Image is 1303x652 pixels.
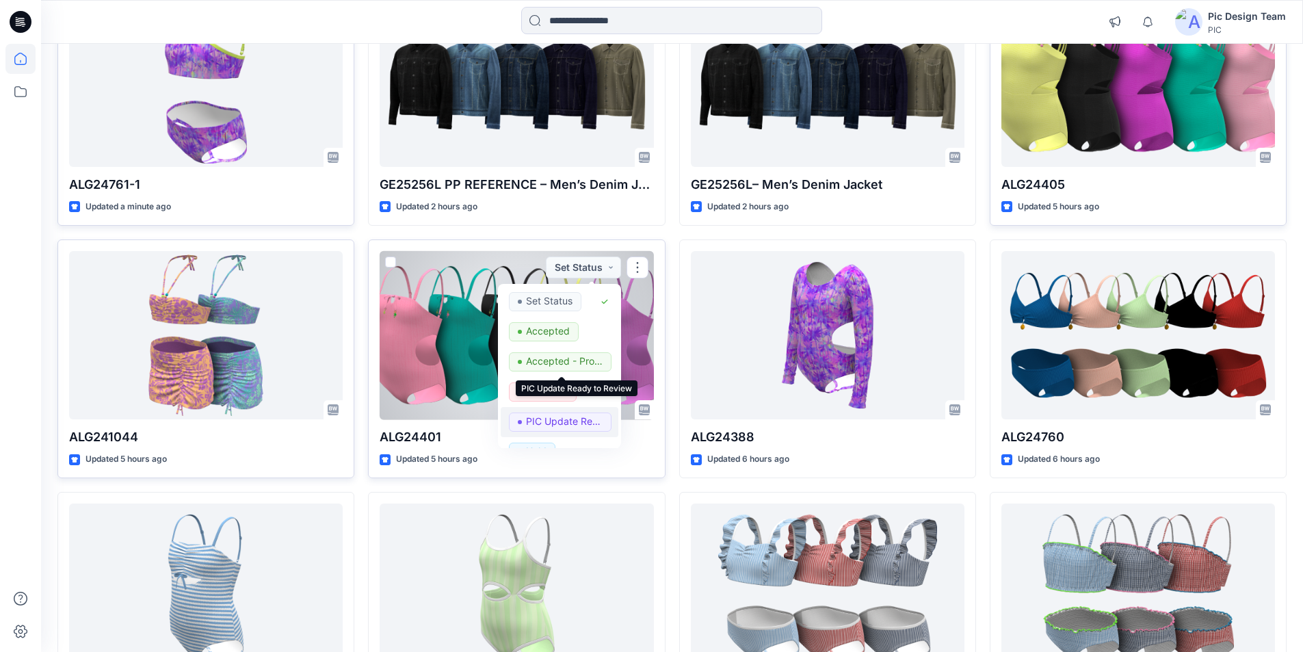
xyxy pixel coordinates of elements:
[1001,175,1275,194] p: ALG24405
[1018,200,1099,214] p: Updated 5 hours ago
[526,322,570,340] p: Accepted
[380,251,653,420] a: ALG24401
[691,251,964,420] a: ALG24388
[691,175,964,194] p: GE25256L– Men’s Denim Jacket
[69,175,343,194] p: ALG24761-1
[691,428,964,447] p: ALG24388
[707,200,789,214] p: Updated 2 hours ago
[526,443,547,460] p: Hold
[1001,251,1275,420] a: ALG24760
[1175,8,1202,36] img: avatar
[396,200,477,214] p: Updated 2 hours ago
[85,452,167,467] p: Updated 5 hours ago
[380,175,653,194] p: GE25256L PP REFERENCE – Men’s Denim Jacket
[396,452,477,467] p: Updated 5 hours ago
[707,452,789,467] p: Updated 6 hours ago
[526,292,572,310] p: Set Status
[1208,8,1286,25] div: Pic Design Team
[1208,25,1286,35] div: PIC
[1001,428,1275,447] p: ALG24760
[85,200,171,214] p: Updated a minute ago
[380,428,653,447] p: ALG24401
[526,413,603,430] p: PIC Update Ready to Review
[1018,452,1100,467] p: Updated 6 hours ago
[69,251,343,420] a: ALG241044
[526,382,568,400] p: Resubmit
[526,352,603,370] p: Accepted - Proceed to Retailer SZ
[69,428,343,447] p: ALG241044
